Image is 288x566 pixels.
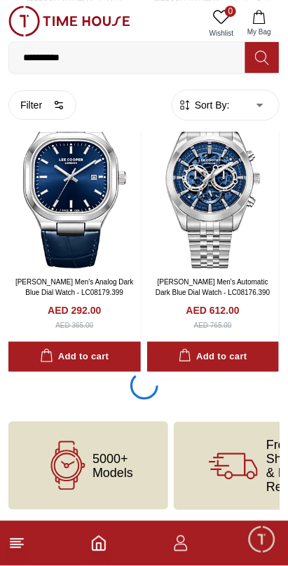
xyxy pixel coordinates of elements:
[40,349,109,365] div: Add to cart
[204,28,239,39] span: Wishlist
[192,98,230,112] span: Sort By:
[8,90,76,120] button: Filter
[178,98,230,112] button: Sort By:
[55,320,93,331] div: AED 365.00
[156,278,270,296] a: [PERSON_NAME] Men's Automatic Dark Blue Dial Watch - LC08176.390
[242,27,277,37] span: My Bag
[8,99,141,269] img: Lee Cooper Men's Analog Dark Blue Dial Watch - LC08179.399
[204,6,239,41] a: 0Wishlist
[8,342,141,372] button: Add to cart
[179,349,247,365] div: Add to cart
[92,452,133,480] span: 5000+ Models
[194,320,232,331] div: AED 765.00
[247,525,277,555] div: Chat Widget
[48,303,101,317] h4: AED 292.00
[90,535,107,552] a: Home
[15,278,134,296] a: [PERSON_NAME] Men's Analog Dark Blue Dial Watch - LC08179.399
[147,342,280,372] button: Add to cart
[8,6,130,36] img: ...
[147,99,280,269] img: Lee Cooper Men's Automatic Dark Blue Dial Watch - LC08176.390
[186,303,240,317] h4: AED 612.00
[225,6,236,17] span: 0
[239,6,280,41] button: My Bag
